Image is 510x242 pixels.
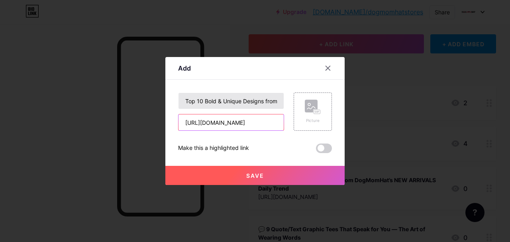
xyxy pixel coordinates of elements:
[178,93,284,109] input: Title
[178,114,284,130] input: URL
[305,118,321,124] div: Picture
[178,63,191,73] div: Add
[165,166,345,185] button: Save
[246,172,264,179] span: Save
[178,144,249,153] div: Make this a highlighted link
